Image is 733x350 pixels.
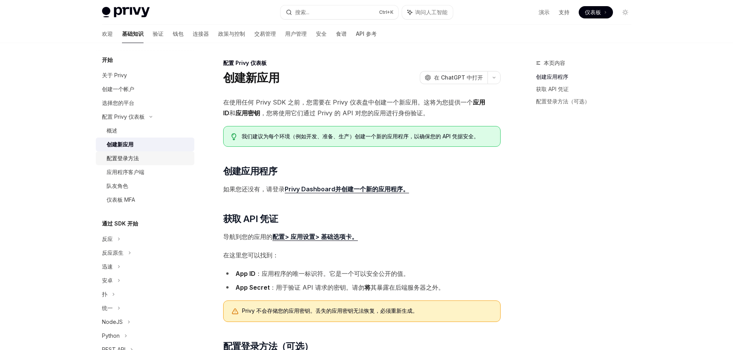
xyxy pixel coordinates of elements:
a: 连接器 [193,25,209,43]
font: 开始 [102,56,113,63]
font: 基础知识 [122,30,144,37]
font: NodeJS [102,318,123,325]
font: 获取 API 凭证 [223,213,278,224]
a: 配置登录方法 [96,151,194,165]
font: 将 [364,284,371,291]
font: 仪表板 MFA [107,196,135,203]
font: 如果您还没有， [223,185,266,193]
a: 演示 [539,8,549,16]
font: 创建新应用 [223,71,279,85]
a: 应用程序客户端 [96,165,194,179]
font: 配置登录方法（可选） [536,98,590,105]
font: 配置 Privy 仪表板 [102,113,145,120]
font: 选择您的平台 [102,100,134,106]
font: 演示 [539,9,549,15]
a: 钱包 [173,25,184,43]
font: 关于 Privy [102,72,127,78]
font: 和 [229,109,235,117]
font: ，您将使用它们通过 Privy 的 API 对您的应用进行身份验证。 [260,109,429,117]
a: 配置登录方法（可选） [536,95,638,108]
font: 钱包 [173,30,184,37]
font: 我们建议为每个环境（例如开发、准备、生产）创建一个新的应用程序，以确保您的 API 凭据安全。 [242,133,479,139]
font: 连接器 [193,30,209,37]
a: 基础知识 [122,25,144,43]
a: 创建新应用 [96,138,194,151]
font: 食谱 [336,30,347,37]
font: Ctrl [379,9,387,15]
font: 支持 [559,9,569,15]
font: 配置登录方法 [107,155,139,161]
font: 创建应用程序 [223,166,277,177]
font: 欢迎 [102,30,113,37]
a: 安全 [316,25,327,43]
font: 创建新应用 [107,141,134,148]
button: 询问人工智能 [402,5,453,19]
font: 反应原生 [102,249,124,256]
font: 创建应用程序 [536,73,568,80]
button: 切换暗模式 [619,6,631,18]
font: 队友角色 [107,182,128,189]
a: 食谱 [336,25,347,43]
font: 反应 [102,236,113,242]
font: 在 ChatGPT 中打开 [434,74,483,81]
a: 创建一个帐户 [96,82,194,96]
font: 仪表板 [585,9,601,15]
font: 您的应用的 [242,233,272,241]
font: 安全 [316,30,327,37]
font: App Secret [235,284,270,291]
svg: 警告 [231,308,239,315]
font: 通过 SDK 开始 [102,220,138,227]
a: 欢迎 [102,25,113,43]
a: 队友角色 [96,179,194,193]
font: 用户管理 [285,30,307,37]
font: 本页内容 [544,60,565,66]
a: Privy Dashboard并创建一个新的应用程序。 [285,185,409,193]
font: ：用于验证 API 请求的密钥。请勿 [270,284,364,291]
img: 灯光标志 [102,7,150,18]
a: 支持 [559,8,569,16]
a: 创建应用程序 [536,71,638,83]
font: 询问人工智能 [415,9,447,15]
a: 验证 [153,25,164,43]
font: +K [387,9,394,15]
font: ：应用程序的唯一标识符。它是一个可以安全公开的值。 [255,270,409,277]
font: 配置 Privy 仪表板 [223,60,267,66]
font: 统一 [102,305,113,311]
a: API 参考 [356,25,377,43]
a: 选择您的平台 [96,96,194,110]
font: API 参考 [356,30,377,37]
a: 获取 API 凭证 [536,83,638,95]
font: Python [102,332,120,339]
svg: 提示 [231,133,237,140]
button: 在 ChatGPT 中打开 [420,71,488,84]
font: Privy 不会存储您的应用密钥。丢失的应用密钥无法恢复，必须重新生成。 [242,307,418,314]
font: 获取 API 凭证 [536,86,569,92]
font: 交易管理 [254,30,276,37]
font: 在这里您可以找到： [223,251,279,259]
font: 政策与控制 [218,30,245,37]
font: 其暴露在后端服务器之外。 [371,284,444,291]
a: 用户管理 [285,25,307,43]
a: 仪表板 [579,6,613,18]
a: 仪表板 MFA [96,193,194,207]
font: 概述 [107,127,117,134]
font: 在使用任何 Privy SDK 之前，您需要在 Privy 仪表盘中创建一个新应用。这将为您提供一个 [223,98,473,106]
font: 导航到 [223,233,242,241]
a: 政策与控制 [218,25,245,43]
font: 迅速 [102,263,113,270]
font: 创建一个帐户 [102,86,134,92]
font: 安卓 [102,277,113,284]
a: 交易管理 [254,25,276,43]
font: App ID [235,270,255,277]
font: 应用程序客户端 [107,169,144,175]
button: 搜索...Ctrl+K [281,5,398,19]
a: 关于 Privy [96,68,194,82]
font: 搜索... [295,9,309,15]
font: 扑 [102,291,107,297]
a: 配置> 应用设置> 基础选项卡。 [272,233,358,241]
font: 验证 [153,30,164,37]
font: 请登录 [266,185,285,193]
a: 概述 [96,124,194,138]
